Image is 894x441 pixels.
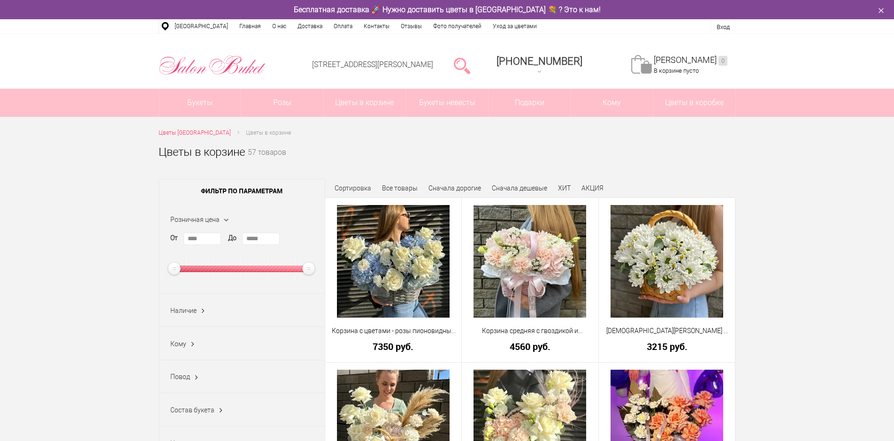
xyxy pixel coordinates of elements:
a: Отзывы [395,19,428,33]
a: Доставка [292,19,328,33]
span: В корзине пусто [654,67,699,74]
a: Фото получателей [428,19,487,33]
span: Цветы в корзине [246,129,291,136]
span: Кому [571,89,653,117]
a: Цветы в корзине [324,89,406,117]
a: Розы [241,89,323,117]
span: Цветы [GEOGRAPHIC_DATA] [159,129,231,136]
a: [PERSON_NAME] [654,55,727,66]
div: Бесплатная доставка 🚀 Нужно доставить цветы в [GEOGRAPHIC_DATA] 💐 ? Это к нам! [152,5,743,15]
a: Корзина средняя с гвоздикой и гортензией [468,326,592,336]
a: Цветы [GEOGRAPHIC_DATA] [159,128,231,138]
a: О нас [267,19,292,33]
a: Все товары [382,184,418,192]
a: Оплата [328,19,358,33]
span: [PHONE_NUMBER] [497,55,582,67]
a: [STREET_ADDRESS][PERSON_NAME] [312,60,433,69]
a: [PHONE_NUMBER] [491,52,588,79]
ins: 0 [718,56,727,66]
a: Уход за цветами [487,19,543,33]
span: Состав букета [170,406,214,414]
a: ХИТ [558,184,571,192]
span: Розничная цена [170,216,220,223]
span: Наличие [170,307,197,314]
small: 57 товаров [248,149,286,172]
span: Кому [170,340,186,348]
span: Фильтр по параметрам [159,179,325,203]
label: От [170,233,178,243]
h1: Цветы в корзине [159,144,245,160]
img: Хризантема кустовая в корзине композиция с матрикарией [611,205,723,318]
a: Сначала дешевые [492,184,547,192]
img: Цветы Нижний Новгород [159,53,266,77]
label: До [228,233,237,243]
a: Контакты [358,19,395,33]
a: Букеты невесты [406,89,488,117]
a: Главная [234,19,267,33]
span: Повод [170,373,190,380]
a: Букеты [159,89,241,117]
a: Подарки [489,89,571,117]
a: 3215 руб. [605,342,729,351]
a: Вход [717,23,730,30]
img: Корзина средняя с гвоздикой и гортензией [474,205,586,318]
a: 7350 руб. [331,342,456,351]
a: Корзина с цветами - розы пионовидные и голубая гортензия [331,326,456,336]
a: Цветы в коробке [653,89,735,117]
a: [GEOGRAPHIC_DATA] [169,19,234,33]
a: [DEMOGRAPHIC_DATA][PERSON_NAME] в корзине композиция с матрикарией [605,326,729,336]
img: Корзина с цветами - розы пионовидные и голубая гортензия [337,205,450,318]
a: АКЦИЯ [581,184,604,192]
span: Сортировка [335,184,371,192]
a: Сначала дорогие [428,184,481,192]
a: 4560 руб. [468,342,592,351]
